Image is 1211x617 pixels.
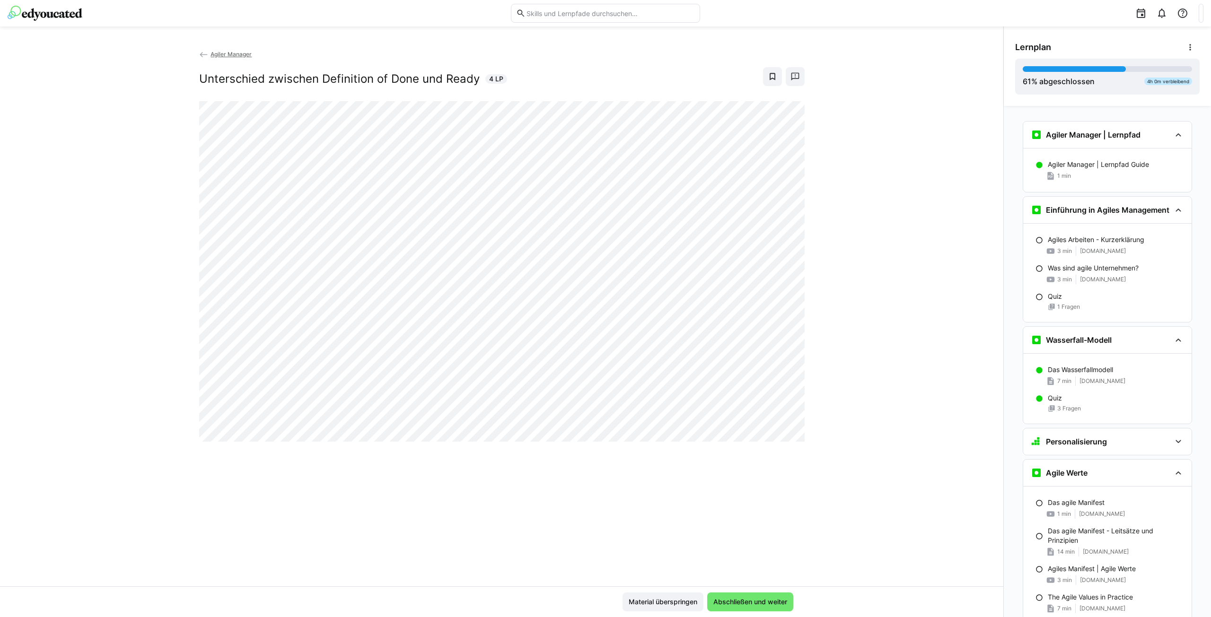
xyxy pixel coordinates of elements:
span: [DOMAIN_NAME] [1080,247,1126,255]
h3: Agile Werte [1046,468,1088,478]
span: 7 min [1057,377,1071,385]
span: 3 Fragen [1057,405,1081,412]
span: 1 Fragen [1057,303,1080,311]
span: Agiler Manager [211,51,252,58]
div: 4h 0m verbleibend [1144,78,1192,85]
span: Lernplan [1015,42,1051,52]
h3: Personalisierung [1046,437,1107,446]
span: 4 LP [489,74,503,84]
span: 3 min [1057,276,1072,283]
span: 61 [1023,77,1031,86]
p: Agiles Arbeiten - Kurzerklärung [1048,235,1144,244]
h2: Unterschied zwischen Definition of Done und Ready [199,72,480,86]
span: 1 min [1057,510,1071,518]
span: [DOMAIN_NAME] [1083,548,1129,556]
p: Quiz [1048,393,1062,403]
button: Material überspringen [623,592,703,611]
span: [DOMAIN_NAME] [1079,510,1125,518]
p: The Agile Values in Practice [1048,592,1133,602]
h3: Einführung in Agiles Management [1046,205,1169,215]
div: % abgeschlossen [1023,76,1095,87]
span: [DOMAIN_NAME] [1080,576,1126,584]
span: 3 min [1057,576,1072,584]
p: Das agile Manifest [1048,498,1105,507]
span: 7 min [1057,605,1071,612]
input: Skills und Lernpfade durchsuchen… [526,9,695,17]
p: Das agile Manifest - Leitsätze und Prinzipien [1048,526,1184,545]
span: 3 min [1057,247,1072,255]
span: 14 min [1057,548,1075,556]
span: Abschließen und weiter [712,597,789,607]
button: Abschließen und weiter [707,592,793,611]
span: Material überspringen [627,597,699,607]
p: Quiz [1048,292,1062,301]
span: [DOMAIN_NAME] [1080,276,1126,283]
p: Agiler Manager | Lernpfad Guide [1048,160,1149,169]
a: Agiler Manager [199,51,252,58]
p: Was sind agile Unternehmen? [1048,263,1139,273]
p: Das Wasserfallmodell [1048,365,1113,374]
span: [DOMAIN_NAME] [1079,605,1125,612]
p: Agiles Manifest | Agile Werte [1048,564,1136,574]
span: 1 min [1057,172,1071,180]
h3: Agiler Manager | Lernpfad [1046,130,1141,139]
span: [DOMAIN_NAME] [1079,377,1125,385]
h3: Wasserfall-Modell [1046,335,1112,345]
